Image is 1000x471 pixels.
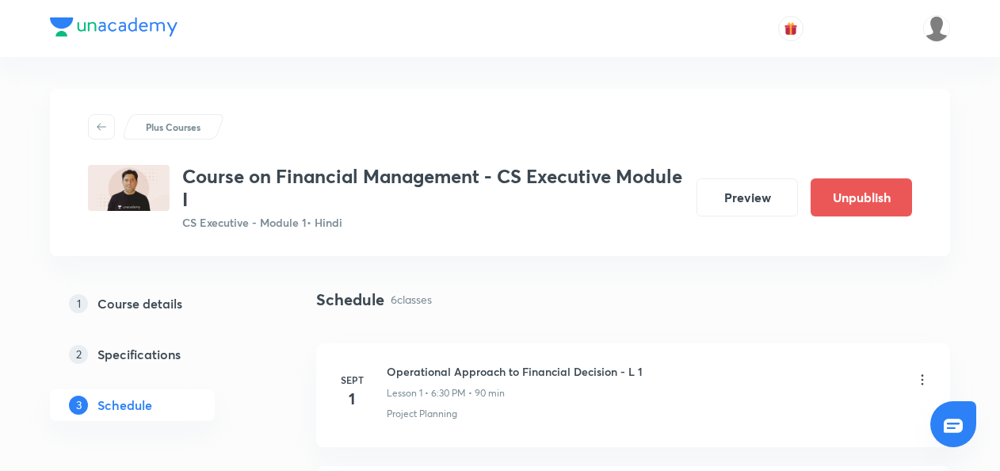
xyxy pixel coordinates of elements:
a: Company Logo [50,17,177,40]
p: 3 [69,396,88,415]
h6: Operational Approach to Financial Decision - L 1 [387,363,643,380]
button: avatar [778,16,803,41]
a: 1Course details [50,288,265,320]
a: 2Specifications [50,339,265,370]
p: Plus Courses [146,120,200,134]
p: Lesson 1 • 6:30 PM • 90 min [387,386,505,400]
p: Project Planning [387,407,457,421]
h5: Specifications [97,345,181,364]
h4: 1 [336,387,368,411]
p: CS Executive - Module 1 • Hindi [182,214,684,231]
h4: Schedule [316,288,384,312]
img: Company Logo [50,17,177,36]
h5: Course details [97,294,182,313]
h5: Schedule [97,396,152,415]
button: Preview [697,178,798,216]
h3: Course on Financial Management - CS Executive Module I [182,165,684,211]
img: avatar [784,21,798,36]
h6: Sept [336,373,368,387]
p: 1 [69,294,88,313]
img: D63D5E73-FFF7-42D6-8C79-287E9C229F6B_plus.png [88,165,170,211]
button: Unpublish [811,178,912,216]
img: adnan [923,15,950,42]
p: 6 classes [391,291,432,308]
p: 2 [69,345,88,364]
